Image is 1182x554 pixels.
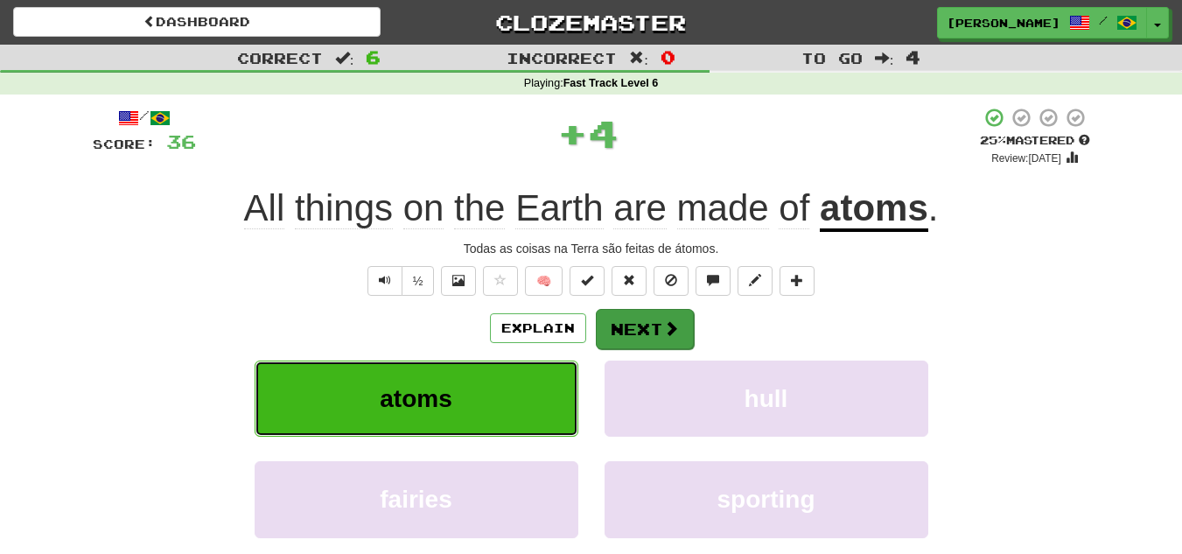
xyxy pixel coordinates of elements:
a: [PERSON_NAME] / [937,7,1147,39]
a: Clozemaster [407,7,774,38]
div: Mastered [980,133,1090,149]
button: Play sentence audio (ctl+space) [367,266,402,296]
span: To go [801,49,863,67]
button: Next [596,309,694,349]
span: Earth [515,187,603,229]
span: the [454,187,505,229]
u: atoms [820,187,928,232]
button: Add to collection (alt+a) [780,266,815,296]
button: sporting [605,461,928,537]
small: Review: [DATE] [991,152,1061,165]
div: / [93,107,196,129]
span: Incorrect [507,49,617,67]
span: All [244,187,285,229]
span: 0 [661,46,675,67]
span: 6 [366,46,381,67]
span: : [875,51,894,66]
button: 🧠 [525,266,563,296]
button: Discuss sentence (alt+u) [696,266,731,296]
button: Favorite sentence (alt+f) [483,266,518,296]
button: Set this sentence to 100% Mastered (alt+m) [570,266,605,296]
span: / [1099,14,1108,26]
div: Todas as coisas na Terra são feitas de átomos. [93,240,1090,257]
button: Reset to 0% Mastered (alt+r) [612,266,647,296]
span: Score: [93,137,156,151]
button: ½ [402,266,435,296]
strong: Fast Track Level 6 [563,77,659,89]
span: 4 [588,111,619,155]
button: Ignore sentence (alt+i) [654,266,689,296]
span: 25 % [980,133,1006,147]
div: Text-to-speech controls [364,266,435,296]
button: Edit sentence (alt+d) [738,266,773,296]
span: + [557,107,588,159]
span: : [335,51,354,66]
span: sporting [717,486,815,513]
span: on [403,187,444,229]
span: things [295,187,393,229]
span: : [629,51,648,66]
button: fairies [255,461,578,537]
span: [PERSON_NAME] [947,15,1060,31]
button: Show image (alt+x) [441,266,476,296]
span: 4 [906,46,920,67]
span: fairies [380,486,452,513]
a: Dashboard [13,7,381,37]
span: hull [745,385,788,412]
button: hull [605,361,928,437]
span: of [779,187,809,229]
span: Correct [237,49,323,67]
button: atoms [255,361,578,437]
span: are [613,187,667,229]
span: made [677,187,769,229]
span: . [928,187,939,228]
button: Explain [490,313,586,343]
span: 36 [166,130,196,152]
span: atoms [380,385,451,412]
